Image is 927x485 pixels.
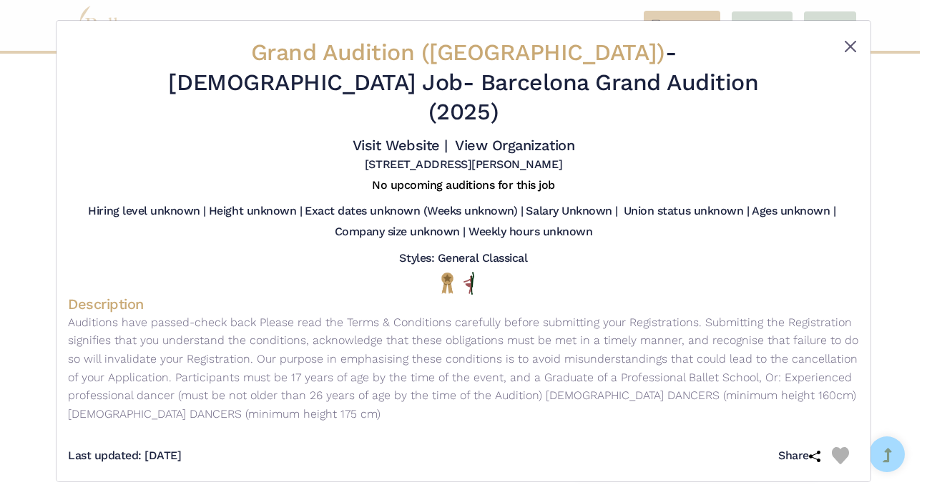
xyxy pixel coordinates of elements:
[842,38,859,55] button: Close
[399,251,527,266] h5: Styles: General Classical
[305,204,523,219] h5: Exact dates unknown (Weeks unknown) |
[372,178,555,193] h5: No upcoming auditions for this job
[68,313,859,423] p: Auditions have passed-check back Please read the Terms & Conditions carefully before submitting y...
[209,204,302,219] h5: Height unknown |
[335,225,466,240] h5: Company size unknown |
[463,272,474,295] img: All
[134,38,793,127] h2: - - Barcelona Grand Audition (2025)
[88,204,205,219] h5: Hiring level unknown |
[455,137,574,154] a: View Organization
[469,225,592,240] h5: Weekly hours unknown
[68,449,181,464] h5: Last updated: [DATE]
[752,204,835,219] h5: Ages unknown |
[438,272,456,294] img: National
[251,39,665,66] span: Grand Audition ([GEOGRAPHIC_DATA])
[353,137,448,154] a: Visit Website |
[526,204,617,219] h5: Salary Unknown |
[778,449,832,464] h5: Share
[832,447,849,464] img: Heart
[365,157,562,172] h5: [STREET_ADDRESS][PERSON_NAME]
[624,204,749,219] h5: Union status unknown |
[68,295,859,313] h4: Description
[168,69,462,96] span: [DEMOGRAPHIC_DATA] Job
